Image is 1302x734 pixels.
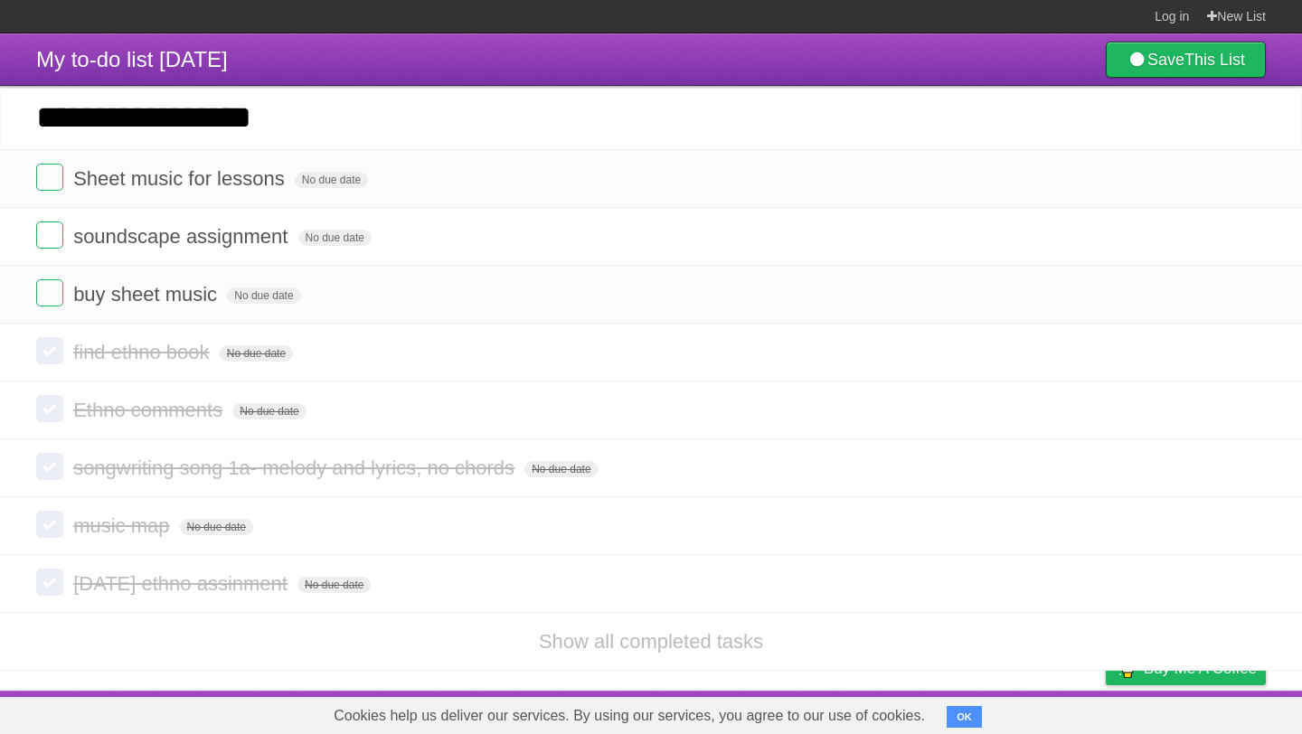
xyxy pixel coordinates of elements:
a: Terms [1021,695,1061,729]
a: Suggest a feature [1152,695,1266,729]
span: Buy me a coffee [1144,653,1257,684]
span: [DATE] ethno assinment [73,572,292,595]
span: No due date [297,577,371,593]
label: Done [36,337,63,364]
span: Cookies help us deliver our services. By using our services, you agree to our use of cookies. [316,698,943,734]
span: songwriting song 1a- melody and lyrics, no chords [73,456,519,479]
a: Privacy [1082,695,1129,729]
span: soundscape assignment [73,225,292,248]
a: SaveThis List [1106,42,1266,78]
label: Done [36,569,63,596]
label: Done [36,453,63,480]
span: music map [73,514,174,537]
span: My to-do list [DATE] [36,47,228,71]
span: No due date [295,172,368,188]
label: Done [36,164,63,191]
span: No due date [220,345,293,362]
a: Show all completed tasks [539,630,763,653]
label: Done [36,221,63,249]
label: Done [36,279,63,306]
span: Sheet music for lessons [73,167,289,190]
span: No due date [524,461,598,477]
button: OK [947,706,982,728]
span: buy sheet music [73,283,222,306]
span: No due date [298,230,372,246]
label: Done [36,511,63,538]
b: This List [1184,51,1245,69]
a: About [865,695,903,729]
label: Done [36,395,63,422]
span: No due date [232,403,306,419]
span: No due date [227,287,300,304]
span: No due date [180,519,253,535]
span: find ethno book [73,341,213,363]
a: Developers [925,695,998,729]
span: Ethno comments [73,399,227,421]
